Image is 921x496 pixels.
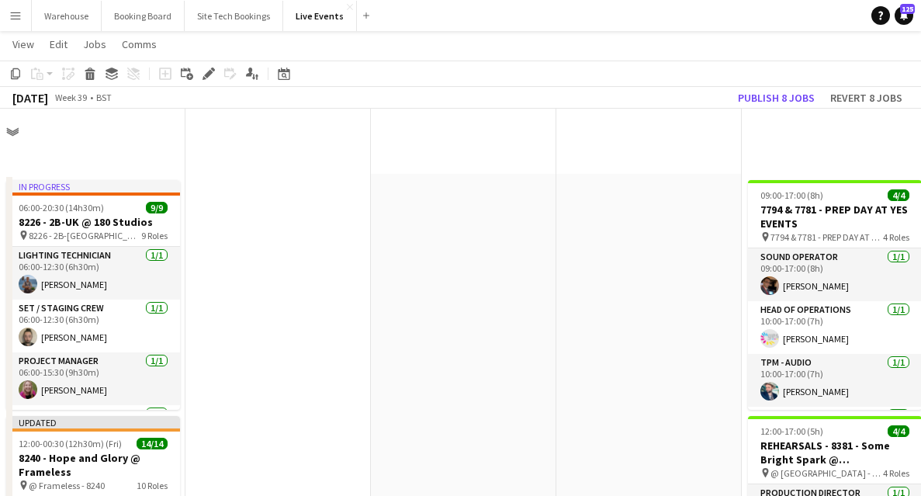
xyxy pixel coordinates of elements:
[900,4,915,14] span: 125
[116,34,163,54] a: Comms
[96,92,112,103] div: BST
[6,34,40,54] a: View
[283,1,357,31] button: Live Events
[732,88,821,108] button: Publish 8 jobs
[883,231,909,243] span: 4 Roles
[185,1,283,31] button: Site Tech Bookings
[29,480,105,491] span: @ Frameless - 8240
[888,189,909,201] span: 4/4
[770,467,883,479] span: @ [GEOGRAPHIC_DATA] - 8381
[122,37,157,51] span: Comms
[6,215,180,229] h3: 8226 - 2B-UK @ 180 Studios
[6,416,180,428] div: Updated
[29,230,141,241] span: 8226 - 2B-[GEOGRAPHIC_DATA]
[12,37,34,51] span: View
[32,1,102,31] button: Warehouse
[888,425,909,437] span: 4/4
[83,37,106,51] span: Jobs
[760,425,823,437] span: 12:00-17:00 (5h)
[6,451,180,479] h3: 8240 - Hope and Glory @ Frameless
[6,352,180,405] app-card-role: Project Manager1/106:00-15:30 (9h30m)[PERSON_NAME]
[6,180,180,193] div: In progress
[137,480,168,491] span: 10 Roles
[77,34,113,54] a: Jobs
[50,37,68,51] span: Edit
[6,300,180,352] app-card-role: Set / Staging Crew1/106:00-12:30 (6h30m)[PERSON_NAME]
[6,405,180,458] app-card-role: Crew Chief1/1
[146,202,168,213] span: 9/9
[12,90,48,106] div: [DATE]
[895,6,913,25] a: 125
[770,231,883,243] span: 7794 & 7781 - PREP DAY AT YES EVENTS
[51,92,90,103] span: Week 39
[19,438,122,449] span: 12:00-00:30 (12h30m) (Fri)
[141,230,168,241] span: 9 Roles
[824,88,909,108] button: Revert 8 jobs
[137,438,168,449] span: 14/14
[6,180,180,410] app-job-card: In progress06:00-20:30 (14h30m)9/98226 - 2B-UK @ 180 Studios 8226 - 2B-[GEOGRAPHIC_DATA]9 RolesLi...
[102,1,185,31] button: Booking Board
[43,34,74,54] a: Edit
[6,247,180,300] app-card-role: Lighting Technician1/106:00-12:30 (6h30m)[PERSON_NAME]
[19,202,104,213] span: 06:00-20:30 (14h30m)
[760,189,823,201] span: 09:00-17:00 (8h)
[883,467,909,479] span: 4 Roles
